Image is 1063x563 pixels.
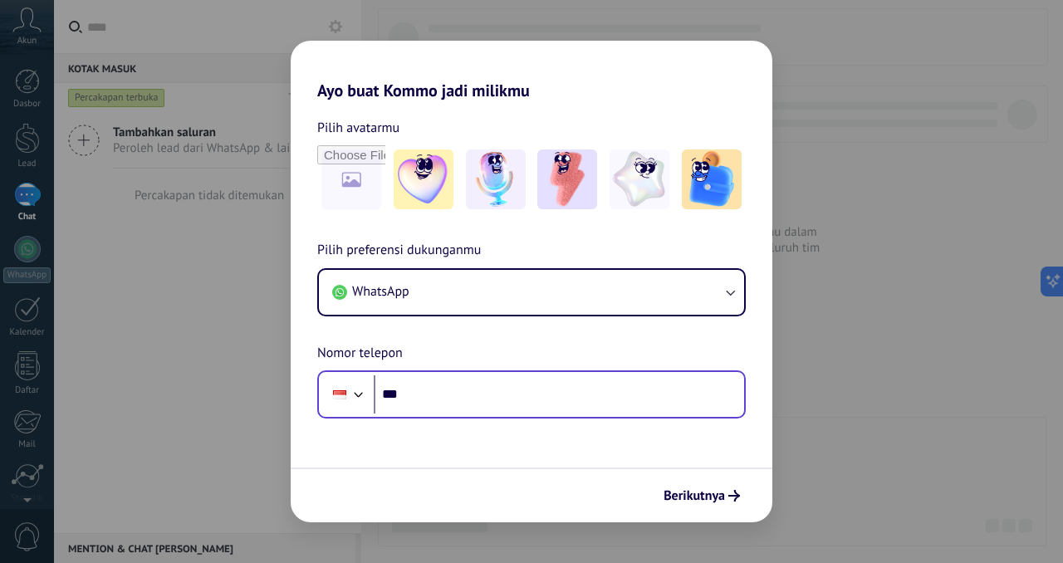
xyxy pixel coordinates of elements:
[317,240,481,262] span: Pilih preferensi dukunganmu
[466,149,526,209] img: -2.jpeg
[319,270,744,315] button: WhatsApp
[394,149,453,209] img: -1.jpeg
[682,149,742,209] img: -5.jpeg
[317,117,399,139] span: Pilih avatarmu
[291,41,772,100] h2: Ayo buat Kommo jadi milikmu
[664,490,725,502] span: Berikutnya
[656,482,747,510] button: Berikutnya
[537,149,597,209] img: -3.jpeg
[317,343,403,365] span: Nomor telepon
[610,149,669,209] img: -4.jpeg
[352,283,409,300] span: WhatsApp
[324,377,355,412] div: Indonesia: + 62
